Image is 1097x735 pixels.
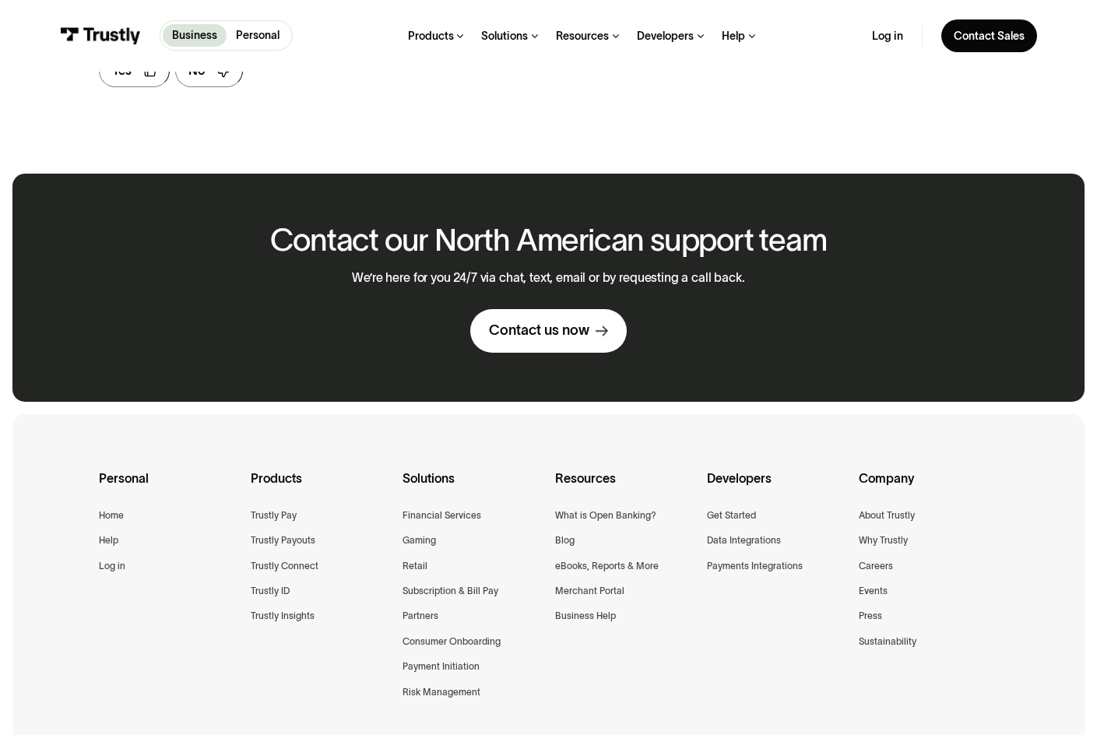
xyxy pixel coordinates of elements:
[707,558,803,574] a: Payments Integrations
[60,27,141,44] img: Trustly Logo
[556,29,609,43] div: Resources
[352,270,744,285] p: We’re here for you 24/7 via chat, text, email or by requesting a call back.
[251,583,290,599] a: Trustly ID
[707,508,756,523] a: Get Started
[227,24,289,47] a: Personal
[470,309,627,352] a: Contact us now
[859,558,893,574] a: Careers
[403,508,481,523] a: Financial Services
[481,29,528,43] div: Solutions
[403,533,436,548] a: Gaming
[555,583,624,599] a: Merchant Portal
[859,634,916,649] a: Sustainability
[251,469,390,508] div: Products
[403,558,427,574] a: Retail
[251,558,318,574] a: Trustly Connect
[489,322,589,339] div: Contact us now
[251,608,315,624] a: Trustly Insights
[722,29,745,43] div: Help
[236,27,280,44] p: Personal
[555,469,694,508] div: Resources
[859,508,915,523] a: About Trustly
[99,508,124,523] a: Home
[555,533,575,548] a: Blog
[403,469,542,508] div: Solutions
[555,508,656,523] a: What is Open Banking?
[251,508,297,523] a: Trustly Pay
[707,533,781,548] a: Data Integrations
[163,24,227,47] a: Business
[859,608,882,624] a: Press
[99,558,125,574] a: Log in
[172,27,217,44] p: Business
[99,533,118,548] a: Help
[403,583,498,599] a: Subscription & Bill Pay
[403,634,501,649] a: Consumer Onboarding
[403,608,438,624] a: Partners
[555,558,659,574] a: eBooks, Reports & More
[859,533,908,548] a: Why Trustly
[555,608,616,624] a: Business Help
[99,469,238,508] div: Personal
[872,29,903,43] a: Log in
[637,29,694,43] div: Developers
[270,223,826,258] h2: Contact our North American support team
[403,684,480,700] a: Risk Management
[408,29,454,43] div: Products
[954,29,1025,43] div: Contact Sales
[707,469,846,508] div: Developers
[251,533,315,548] a: Trustly Payouts
[403,659,480,674] a: Payment Initiation
[941,19,1037,52] a: Contact Sales
[859,583,888,599] a: Events
[859,469,998,508] div: Company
